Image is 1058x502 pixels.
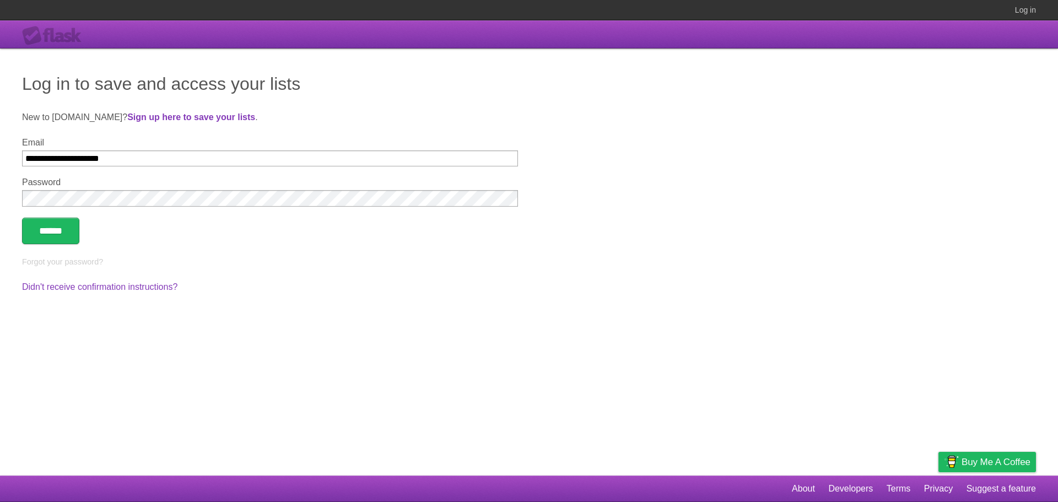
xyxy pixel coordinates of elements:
[22,282,177,292] a: Didn't receive confirmation instructions?
[828,478,873,499] a: Developers
[792,478,815,499] a: About
[22,26,88,46] div: Flask
[22,138,518,148] label: Email
[944,452,959,471] img: Buy me a coffee
[938,452,1036,472] a: Buy me a coffee
[962,452,1030,472] span: Buy me a coffee
[127,112,255,122] a: Sign up here to save your lists
[22,111,1036,124] p: New to [DOMAIN_NAME]? .
[967,478,1036,499] a: Suggest a feature
[887,478,911,499] a: Terms
[22,71,1036,97] h1: Log in to save and access your lists
[22,177,518,187] label: Password
[924,478,953,499] a: Privacy
[22,257,103,266] a: Forgot your password?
